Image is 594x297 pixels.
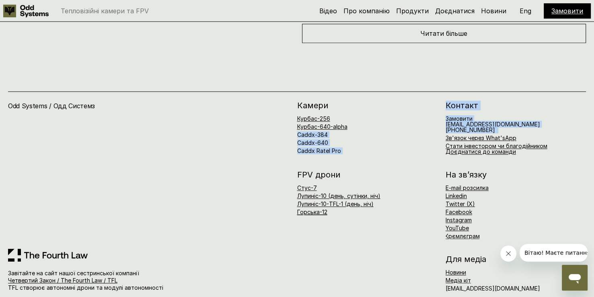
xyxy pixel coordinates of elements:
a: Медіа кіт [446,277,471,284]
a: Крємлєграм [445,233,480,239]
h2: Контакт [446,101,586,109]
h6: [EMAIL_ADDRESS][DOMAIN_NAME] [446,286,540,291]
h6: [EMAIL_ADDRESS][DOMAIN_NAME] [446,116,540,133]
a: Продукти [396,7,429,15]
a: Курбас-256 [297,115,330,122]
a: Зв'язок через What'sApp [446,134,516,141]
a: Стус-7 [297,184,317,191]
span: Вітаю! Маєте питання? [5,6,74,12]
a: Про компанію [343,7,390,15]
a: Caddx Ratel Pro [297,147,341,154]
a: Linkedin [446,192,467,199]
h4: Odd Systems / Одд Системз [8,101,191,110]
a: Курбас-640-alpha [297,123,347,130]
iframe: Сообщение от компании [520,244,588,262]
h2: FPV дрони [297,171,438,179]
a: YouTube [446,225,469,231]
p: Завітайте на сайт нашої сестринської компанії TFL створює автономні дрони та модулі автономності [8,270,219,292]
a: Стати інвестором чи благодійником [446,142,547,149]
span: Читати більше [420,29,467,37]
a: Caddx-640 [297,139,328,146]
a: Новини [446,269,466,276]
a: Caddx-384 [297,131,328,138]
a: Замовити [446,115,473,122]
h2: Для медіа [446,255,586,263]
a: Доєднатися [435,7,475,15]
p: Тепловізійні камери та FPV [61,8,149,14]
a: Instagram [446,217,472,223]
a: Відео [319,7,337,15]
a: Новини [481,7,506,15]
a: Facebook [446,208,472,215]
h2: Камери [297,101,438,109]
a: Доєднатися до команди [446,148,516,155]
span: [PHONE_NUMBER] [446,126,495,133]
a: Лупиніс-10 (день, сутінки, ніч) [297,192,380,199]
a: E-mail розсилка [446,184,489,191]
a: Twitter (X) [446,200,475,207]
a: Лупиніс-10-TFL-1 (день, ніч) [297,200,374,207]
a: Замовити [551,7,583,15]
a: Четвертий Закон / The Fourth Law / TFL [8,277,117,284]
h2: На зв’язку [446,171,487,179]
iframe: Закрыть сообщение [500,245,516,262]
p: Eng [520,8,531,14]
a: Горська-12 [297,208,327,215]
iframe: Кнопка запуска окна обмена сообщениями [562,265,588,291]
